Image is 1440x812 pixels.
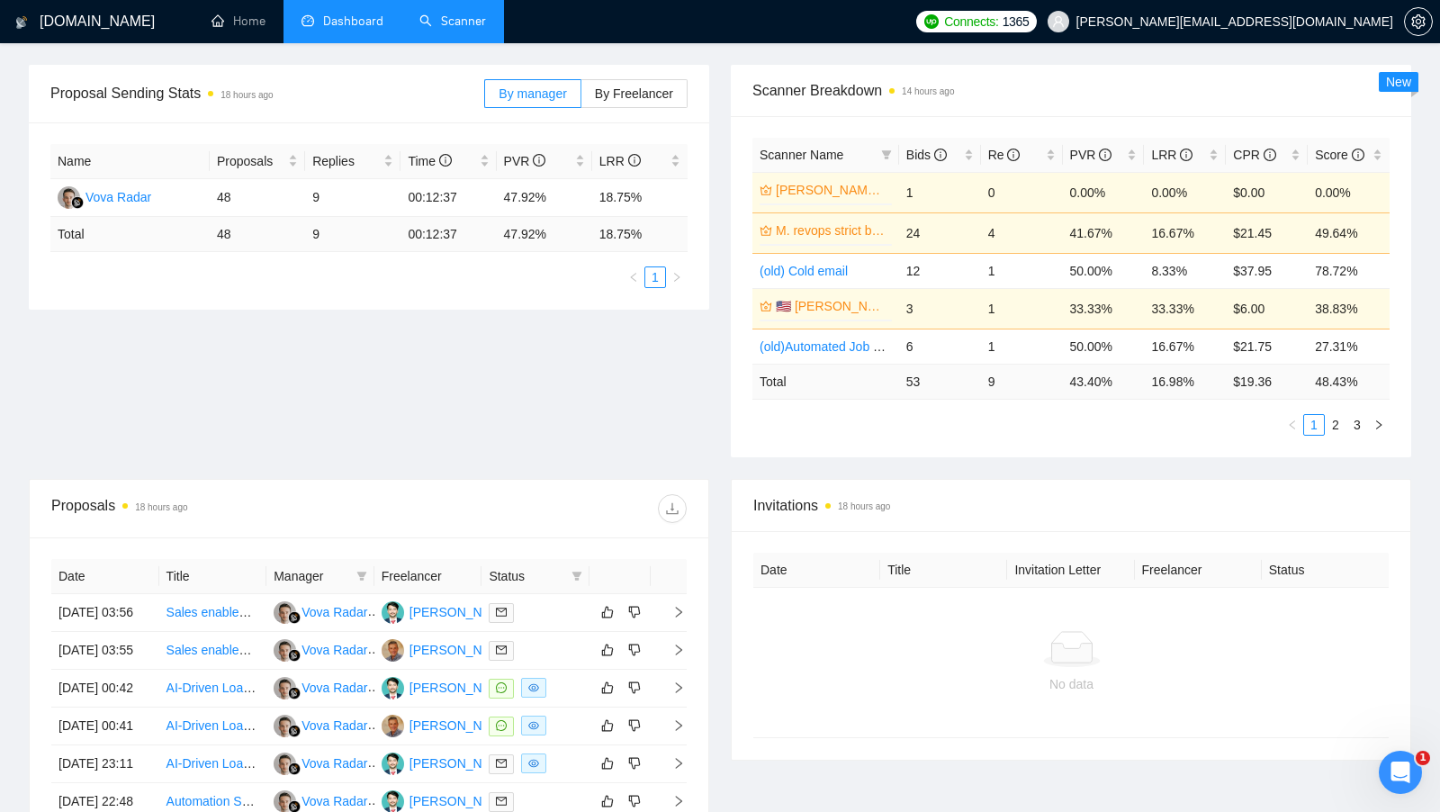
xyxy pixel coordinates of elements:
[597,753,618,774] button: like
[981,288,1063,329] td: 1
[658,681,685,694] span: right
[1063,288,1145,329] td: 33.33%
[274,566,349,586] span: Manager
[210,217,305,252] td: 48
[753,494,1389,517] span: Invitations
[1308,172,1390,212] td: 0.00%
[166,718,470,733] a: AI-Driven Loan Officer Lead Generation System Setup
[1325,414,1346,436] li: 2
[301,791,367,811] div: Vova Radar
[624,753,645,774] button: dislike
[533,154,545,167] span: info-circle
[1063,212,1145,253] td: 41.67%
[628,718,641,733] span: dislike
[528,758,539,769] span: eye
[623,266,644,288] button: left
[1063,329,1145,364] td: 50.00%
[159,594,267,632] td: Sales enablement and prospecting expert needed
[597,677,618,699] button: like
[601,756,614,771] span: like
[597,715,618,736] button: like
[568,563,586,590] span: filter
[274,677,296,699] img: VR
[496,720,507,731] span: message
[382,755,513,770] a: MS[PERSON_NAME]
[274,601,296,624] img: VR
[1135,553,1262,588] th: Freelancer
[409,602,513,622] div: [PERSON_NAME]
[50,217,210,252] td: Total
[1282,414,1303,436] button: left
[899,172,981,212] td: 1
[768,674,1375,694] div: No data
[1262,553,1389,588] th: Status
[274,680,367,694] a: VRVova Radar
[1352,149,1364,161] span: info-circle
[981,253,1063,288] td: 1
[159,632,267,670] td: Sales enablement and prospecting expert needed
[382,642,513,656] a: IM[PERSON_NAME]
[752,364,899,399] td: Total
[301,640,367,660] div: Vova Radar
[1308,288,1390,329] td: 38.83%
[382,715,404,737] img: IM
[356,571,367,582] span: filter
[1404,7,1433,36] button: setting
[496,607,507,618] span: mail
[301,602,367,622] div: Vova Radar
[760,339,913,354] a: (old)Automated Job Search
[382,604,513,618] a: MS[PERSON_NAME]
[266,559,374,594] th: Manager
[274,642,367,656] a: VRVova Radar
[1416,751,1430,765] span: 1
[51,708,159,745] td: [DATE] 00:41
[981,172,1063,212] td: 0
[599,154,641,168] span: LRR
[623,266,644,288] li: Previous Page
[1144,329,1226,364] td: 16.67%
[305,144,400,179] th: Replies
[409,678,513,698] div: [PERSON_NAME]
[628,756,641,771] span: dislike
[274,715,296,737] img: VR
[51,559,159,594] th: Date
[166,794,657,808] a: Automation Specialist (n8n / Zapier / Make / GoHighLevel / Notion / QuickBooks / Slack)
[1287,420,1298,430] span: left
[924,14,939,29] img: upwork-logo.png
[382,793,513,807] a: MS[PERSON_NAME]
[274,604,367,618] a: VRVova Radar
[601,718,614,733] span: like
[659,501,686,516] span: download
[1063,364,1145,399] td: 43.40 %
[628,272,639,283] span: left
[489,566,564,586] span: Status
[1386,75,1411,89] span: New
[1226,172,1308,212] td: $0.00
[601,681,614,695] span: like
[601,605,614,619] span: like
[159,745,267,783] td: AI-Driven Loan Officer Lead Generation System Setup
[753,553,880,588] th: Date
[159,559,267,594] th: Title
[1144,212,1226,253] td: 16.67%
[628,794,641,808] span: dislike
[628,605,641,619] span: dislike
[58,189,151,203] a: VRVova Radar
[666,266,688,288] button: right
[382,601,404,624] img: MS
[210,179,305,217] td: 48
[760,300,772,312] span: crown
[571,571,582,582] span: filter
[1226,364,1308,399] td: $ 19.36
[312,151,380,171] span: Replies
[408,154,451,168] span: Time
[899,253,981,288] td: 12
[274,755,367,770] a: VRVova Radar
[217,151,284,171] span: Proposals
[497,217,592,252] td: 47.92 %
[288,725,301,737] img: gigradar-bm.png
[601,643,614,657] span: like
[1368,414,1390,436] li: Next Page
[906,148,947,162] span: Bids
[496,682,507,693] span: message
